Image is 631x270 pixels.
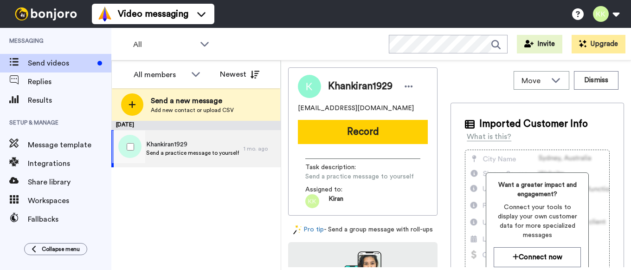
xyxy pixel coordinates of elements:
[479,117,588,131] span: Imported Customer Info
[288,225,438,235] div: - Send a group message with roll-ups
[28,214,111,225] span: Fallbacks
[328,194,343,208] span: Kiran
[97,7,112,21] img: vm-color.svg
[28,58,94,69] span: Send videos
[467,131,511,142] div: What is this?
[574,71,618,90] button: Dismiss
[494,247,581,267] button: Connect now
[146,149,239,157] span: Send a practice message to yourself
[134,69,187,80] div: All members
[305,163,370,172] span: Task description :
[517,35,562,53] button: Invite
[494,203,581,240] span: Connect your tools to display your own customer data for more specialized messages
[24,243,87,255] button: Collapse menu
[28,195,111,206] span: Workspaces
[118,7,188,20] span: Video messaging
[111,121,281,130] div: [DATE]
[28,139,111,151] span: Message template
[298,75,321,98] img: Image of Khankiran1929
[151,95,234,106] span: Send a new message
[133,39,195,50] span: All
[522,75,547,86] span: Move
[28,177,111,188] span: Share library
[298,104,414,113] span: [EMAIL_ADDRESS][DOMAIN_NAME]
[305,185,370,194] span: Assigned to:
[42,245,80,253] span: Collapse menu
[305,194,319,208] img: kk.png
[151,106,234,114] span: Add new contact or upload CSV
[293,225,302,235] img: magic-wand.svg
[298,120,428,144] button: Record
[28,95,111,106] span: Results
[293,225,324,235] a: Pro tip
[28,158,111,169] span: Integrations
[494,180,581,199] span: Want a greater impact and engagement?
[28,76,111,87] span: Replies
[572,35,625,53] button: Upgrade
[328,79,393,93] span: Khankiran1929
[244,145,276,152] div: 1 mo. ago
[213,65,266,84] button: Newest
[146,140,239,149] span: Khankiran1929
[305,172,414,181] span: Send a practice message to yourself
[11,7,81,20] img: bj-logo-header-white.svg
